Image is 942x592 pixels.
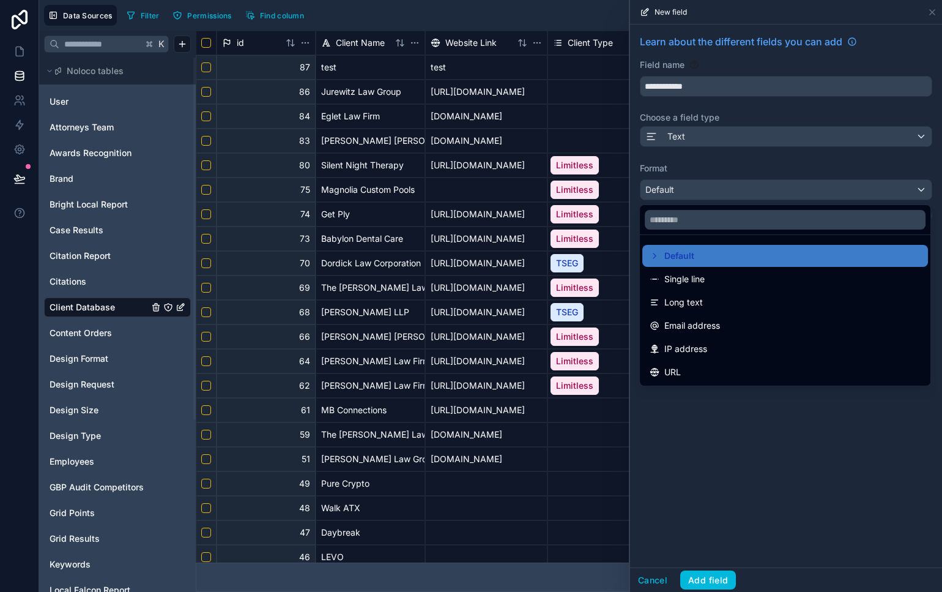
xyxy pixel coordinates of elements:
div: [URL][DOMAIN_NAME] [425,398,547,422]
span: Client Type [568,37,613,49]
button: Select row [201,528,211,538]
div: [PERSON_NAME] [PERSON_NAME] [316,129,425,153]
div: 74 [217,202,316,227]
button: Select row [201,552,211,562]
span: K [157,40,166,48]
button: Select row [201,185,211,195]
div: Design Type [44,426,191,446]
span: Noloco tables [67,65,124,77]
button: Find column [241,6,308,24]
div: [DOMAIN_NAME] [425,129,547,153]
a: GBP Audit Competitors [50,481,149,493]
a: Brand [50,173,149,185]
div: [URL][DOMAIN_NAME] [425,324,547,349]
div: [PERSON_NAME] Law Firm [316,373,425,398]
div: [URL][DOMAIN_NAME] [425,300,547,324]
span: Default [664,249,694,263]
div: Pure Crypto [316,471,425,496]
div: The [PERSON_NAME] Law Firm [316,422,425,447]
div: test [316,55,425,80]
span: Employees [50,455,94,468]
button: Select row [201,111,211,121]
span: id [237,37,244,49]
span: Long text [664,295,703,310]
button: Select row [201,503,211,513]
div: Limitless [551,328,599,346]
div: [URL][DOMAIN_NAME] [425,251,547,275]
div: 75 [217,178,316,202]
span: IP address [664,342,707,356]
span: Keywords [50,558,91,571]
button: Permissions [168,6,236,24]
div: The [PERSON_NAME] Law Firm [316,275,425,300]
div: Design Format [44,349,191,369]
div: 64 [217,349,316,373]
div: 69 [217,275,316,300]
div: [PERSON_NAME] [PERSON_NAME] [316,324,425,349]
button: Select all [201,38,211,48]
div: Grid Results [44,529,191,549]
span: Client Database [50,301,115,313]
span: GBP Audit Competitors [50,481,144,493]
div: [URL][DOMAIN_NAME] [425,373,547,398]
span: Design Format [50,353,108,365]
div: Magnolia Custom Pools [316,178,425,202]
div: Babylon Dental Care [316,227,425,251]
div: 49 [217,471,316,496]
span: Email address [664,318,720,333]
a: Grid Results [50,533,149,545]
button: Select row [201,405,211,415]
button: Select row [201,234,211,244]
a: Employees [50,455,149,468]
button: Select row [201,283,211,293]
div: MB Connections [316,398,425,422]
div: [URL][DOMAIN_NAME] [425,227,547,251]
div: Eglet Law Firm [316,104,425,129]
button: Data Sources [44,5,117,26]
div: Limitless [551,279,599,297]
button: Select row [201,209,211,219]
button: Select row [201,332,211,342]
div: Citation Report [44,246,191,266]
div: Client Database [44,298,191,317]
div: Attorneys Team [44,118,191,137]
span: User [50,96,69,108]
div: [DOMAIN_NAME] [425,447,547,471]
a: Citation Report [50,250,149,262]
span: Permissions [187,11,231,20]
span: Client Name [336,37,385,49]
div: test [425,55,547,80]
div: 70 [217,251,316,275]
div: 59 [217,422,316,447]
a: Design Request [50,378,149,391]
span: URL [664,365,681,380]
div: Brand [44,169,191,189]
div: LEVO [316,545,425,569]
div: Case Results [44,220,191,240]
div: [PERSON_NAME] Law Group [316,447,425,471]
button: Select row [201,381,211,391]
button: Select row [201,356,211,366]
div: [PERSON_NAME] Law Firm [316,349,425,373]
div: Client Name [316,31,425,55]
span: Single line [664,272,705,287]
div: 66 [217,324,316,349]
div: Client Type [547,31,670,55]
div: GBP Audit Competitors [44,478,191,497]
button: Select row [201,87,211,97]
div: Dordick Law Corporation [316,251,425,275]
a: Grid Points [50,507,149,519]
div: Walk ATX [316,496,425,520]
button: Select row [201,258,211,268]
div: 83 [217,129,316,153]
div: Limitless [551,181,599,199]
span: Citation Report [50,250,111,262]
span: Design Request [50,378,114,391]
span: Bright Local Report [50,198,128,211]
div: Limitless [551,156,599,174]
span: Awards Recognition [50,147,132,159]
span: Find column [260,11,304,20]
div: Select all [196,31,217,55]
div: [URL][DOMAIN_NAME] [425,275,547,300]
div: Design Size [44,400,191,420]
